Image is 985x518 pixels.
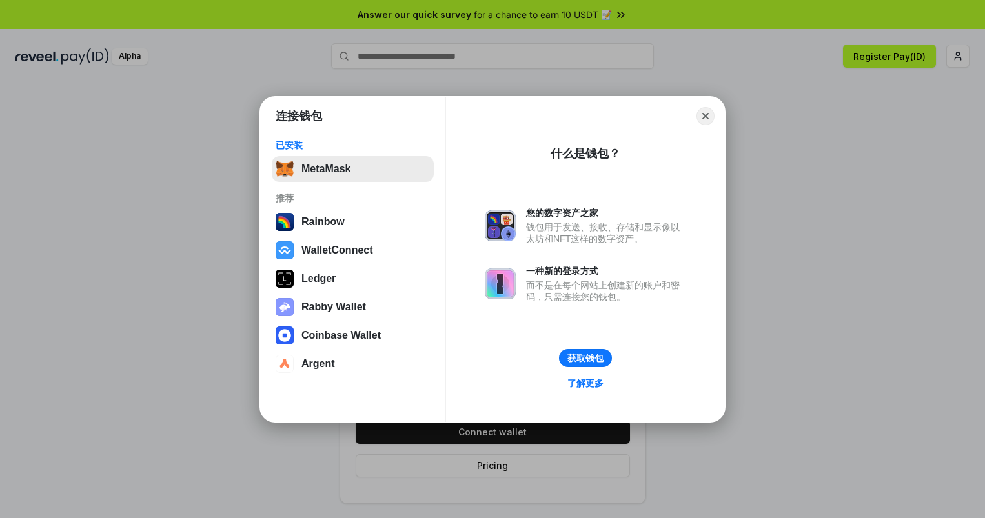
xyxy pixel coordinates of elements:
div: Rabby Wallet [301,301,366,313]
h1: 连接钱包 [276,108,322,124]
div: 推荐 [276,192,430,204]
a: 了解更多 [560,375,611,392]
button: Ledger [272,266,434,292]
button: Coinbase Wallet [272,323,434,348]
div: Rainbow [301,216,345,228]
button: MetaMask [272,156,434,182]
button: Argent [272,351,434,377]
img: svg+xml,%3Csvg%20fill%3D%22none%22%20height%3D%2233%22%20viewBox%3D%220%200%2035%2033%22%20width%... [276,160,294,178]
div: Argent [301,358,335,370]
div: 什么是钱包？ [551,146,620,161]
img: svg+xml,%3Csvg%20width%3D%2228%22%20height%3D%2228%22%20viewBox%3D%220%200%2028%2028%22%20fill%3D... [276,241,294,259]
img: svg+xml,%3Csvg%20xmlns%3D%22http%3A%2F%2Fwww.w3.org%2F2000%2Fsvg%22%20fill%3D%22none%22%20viewBox... [485,210,516,241]
div: 了解更多 [567,377,604,389]
div: 获取钱包 [567,352,604,364]
button: Rainbow [272,209,434,235]
img: svg+xml,%3Csvg%20xmlns%3D%22http%3A%2F%2Fwww.w3.org%2F2000%2Fsvg%22%20fill%3D%22none%22%20viewBox... [485,268,516,299]
img: svg+xml,%3Csvg%20width%3D%2228%22%20height%3D%2228%22%20viewBox%3D%220%200%2028%2028%22%20fill%3D... [276,326,294,344]
div: WalletConnect [301,244,373,256]
button: 获取钱包 [559,349,612,367]
div: Coinbase Wallet [301,330,381,341]
button: Rabby Wallet [272,294,434,320]
button: WalletConnect [272,237,434,263]
div: 您的数字资产之家 [526,207,686,219]
div: 钱包用于发送、接收、存储和显示像以太坊和NFT这样的数字资产。 [526,221,686,244]
div: 而不是在每个网站上创建新的账户和密码，只需连接您的钱包。 [526,279,686,303]
img: svg+xml,%3Csvg%20width%3D%22120%22%20height%3D%22120%22%20viewBox%3D%220%200%20120%20120%22%20fil... [276,213,294,231]
div: 已安装 [276,139,430,151]
img: svg+xml,%3Csvg%20xmlns%3D%22http%3A%2F%2Fwww.w3.org%2F2000%2Fsvg%22%20width%3D%2228%22%20height%3... [276,270,294,288]
div: MetaMask [301,163,350,175]
button: Close [696,107,715,125]
img: svg+xml,%3Csvg%20xmlns%3D%22http%3A%2F%2Fwww.w3.org%2F2000%2Fsvg%22%20fill%3D%22none%22%20viewBox... [276,298,294,316]
div: 一种新的登录方式 [526,265,686,277]
img: svg+xml,%3Csvg%20width%3D%2228%22%20height%3D%2228%22%20viewBox%3D%220%200%2028%2028%22%20fill%3D... [276,355,294,373]
div: Ledger [301,273,336,284]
